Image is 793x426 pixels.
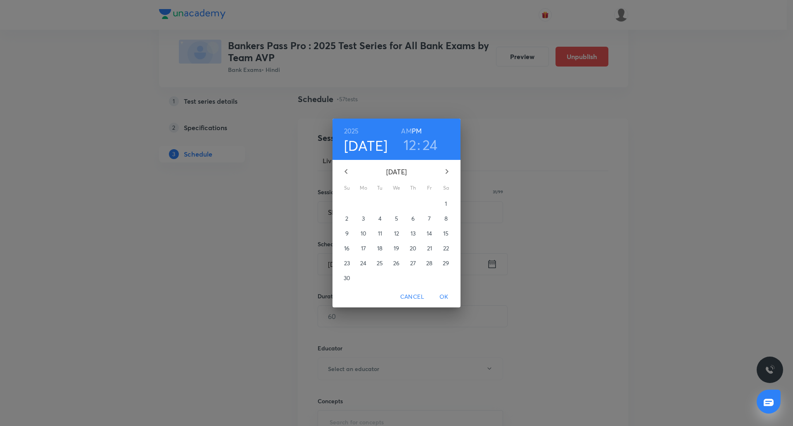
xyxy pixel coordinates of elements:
p: 23 [344,259,350,267]
button: 7 [422,211,437,226]
span: Fr [422,184,437,192]
p: 15 [443,229,449,238]
button: OK [431,289,457,305]
button: 8 [439,211,453,226]
button: 9 [340,226,354,241]
button: 30 [340,271,354,286]
p: 10 [361,229,366,238]
p: 11 [378,229,382,238]
button: 14 [422,226,437,241]
button: 5 [389,211,404,226]
p: 20 [410,244,416,252]
span: Tu [373,184,387,192]
button: 3 [356,211,371,226]
button: 25 [373,256,387,271]
p: 12 [394,229,399,238]
button: AM [401,125,411,137]
p: [DATE] [356,167,437,177]
p: 9 [345,229,349,238]
button: 19 [389,241,404,256]
button: Cancel [397,289,427,305]
button: PM [412,125,422,137]
p: 30 [344,274,350,282]
button: 2025 [344,125,359,137]
p: 6 [411,214,415,223]
p: 16 [344,244,349,252]
p: 17 [361,244,366,252]
button: 17 [356,241,371,256]
h3: : [417,136,420,153]
p: 1 [445,200,447,208]
p: 29 [443,259,449,267]
button: 4 [373,211,387,226]
button: 21 [422,241,437,256]
button: 11 [373,226,387,241]
button: 12 [404,136,417,153]
p: 19 [394,244,399,252]
p: 5 [395,214,398,223]
p: 25 [377,259,383,267]
p: 7 [428,214,431,223]
button: 20 [406,241,420,256]
button: 13 [406,226,420,241]
span: Sa [439,184,453,192]
span: Cancel [400,292,424,302]
button: 1 [439,196,453,211]
p: 22 [443,244,449,252]
p: 27 [410,259,416,267]
p: 4 [378,214,382,223]
button: 6 [406,211,420,226]
button: 2 [340,211,354,226]
button: 26 [389,256,404,271]
button: 15 [439,226,453,241]
button: 28 [422,256,437,271]
button: 24 [423,136,438,153]
p: 28 [426,259,432,267]
button: 12 [389,226,404,241]
button: 22 [439,241,453,256]
p: 18 [377,244,382,252]
button: 24 [356,256,371,271]
span: Th [406,184,420,192]
button: 29 [439,256,453,271]
span: OK [434,292,454,302]
p: 14 [427,229,432,238]
p: 24 [360,259,366,267]
button: 16 [340,241,354,256]
p: 13 [411,229,415,238]
span: Su [340,184,354,192]
p: 26 [393,259,399,267]
button: 18 [373,241,387,256]
button: 23 [340,256,354,271]
button: 10 [356,226,371,241]
p: 2 [345,214,348,223]
span: We [389,184,404,192]
button: [DATE] [344,137,388,154]
p: 8 [444,214,448,223]
button: 27 [406,256,420,271]
p: 3 [362,214,365,223]
p: 21 [427,244,432,252]
span: Mo [356,184,371,192]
